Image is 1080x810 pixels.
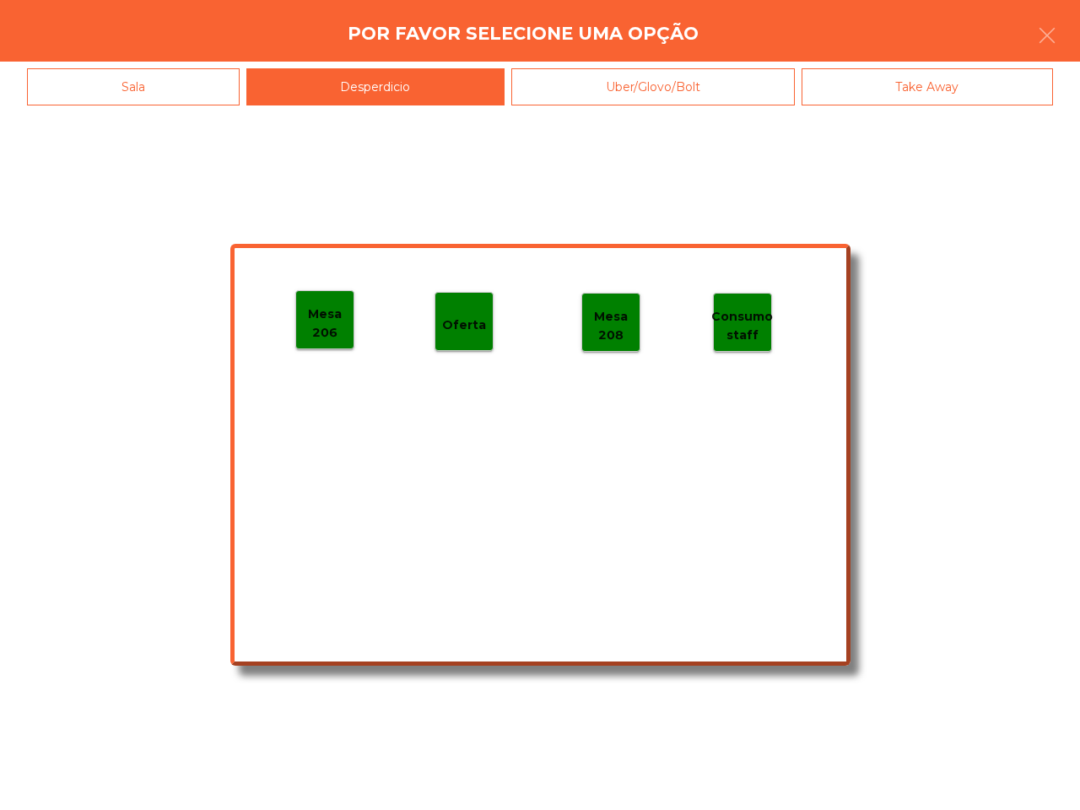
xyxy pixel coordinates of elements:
[27,68,240,106] div: Sala
[511,68,795,106] div: Uber/Glovo/Bolt
[582,307,640,345] p: Mesa 208
[442,316,486,335] p: Oferta
[348,21,699,46] h4: Por favor selecione uma opção
[246,68,505,106] div: Desperdicio
[296,305,354,343] p: Mesa 206
[802,68,1054,106] div: Take Away
[711,307,773,345] p: Consumo staff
